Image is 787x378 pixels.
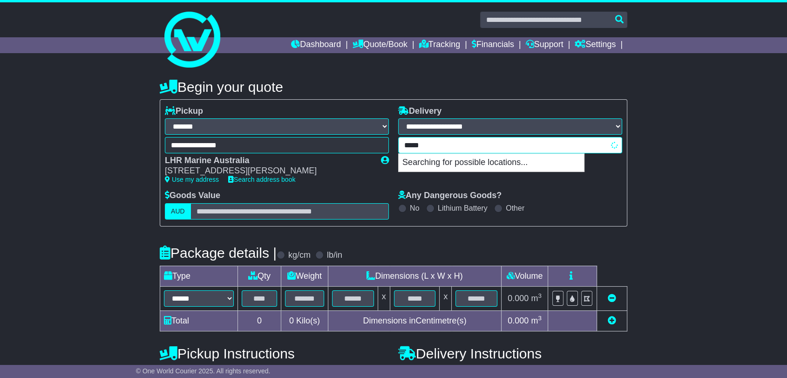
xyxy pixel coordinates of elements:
td: x [440,286,452,310]
a: Remove this item [608,294,616,303]
sup: 3 [538,292,542,299]
span: 0 [289,316,294,325]
label: Other [506,204,524,213]
h4: Package details | [160,245,277,261]
div: LHR Marine Australia [165,156,372,166]
label: lb/in [327,250,342,261]
div: [STREET_ADDRESS][PERSON_NAME] [165,166,372,176]
td: Total [160,310,238,331]
sup: 3 [538,315,542,322]
label: Any Dangerous Goods? [398,191,502,201]
p: Searching for possible locations... [399,154,584,172]
a: Add new item [608,316,616,325]
a: Tracking [419,37,460,53]
label: No [410,204,419,213]
label: Goods Value [165,191,220,201]
label: AUD [165,203,191,220]
label: Delivery [398,106,441,117]
a: Settings [575,37,616,53]
a: Support [526,37,563,53]
label: Pickup [165,106,203,117]
td: x [378,286,390,310]
span: 0.000 [508,316,529,325]
td: Dimensions in Centimetre(s) [328,310,501,331]
label: Lithium Battery [438,204,488,213]
td: Qty [238,266,281,286]
h4: Delivery Instructions [398,346,627,361]
td: Kilo(s) [281,310,328,331]
h4: Pickup Instructions [160,346,389,361]
span: m [531,316,542,325]
td: Type [160,266,238,286]
a: Financials [472,37,514,53]
span: m [531,294,542,303]
a: Quote/Book [353,37,407,53]
h4: Begin your quote [160,79,627,95]
a: Dashboard [291,37,341,53]
label: kg/cm [288,250,311,261]
td: Weight [281,266,328,286]
td: 0 [238,310,281,331]
a: Use my address [165,176,219,183]
a: Search address book [228,176,295,183]
span: 0.000 [508,294,529,303]
typeahead: Please provide city [398,137,622,153]
td: Volume [501,266,548,286]
td: Dimensions (L x W x H) [328,266,501,286]
span: © One World Courier 2025. All rights reserved. [136,367,271,375]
